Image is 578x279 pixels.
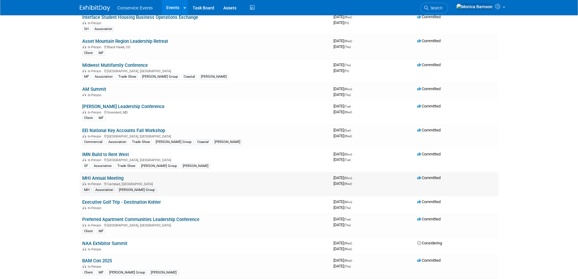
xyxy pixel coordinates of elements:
[333,247,352,251] span: [DATE]
[82,104,164,109] a: [PERSON_NAME] Leadership Conference
[195,139,211,145] div: Coastal
[352,104,353,108] span: -
[82,39,168,44] a: Asset Mountain Region Leadership Retreat
[353,175,354,180] span: -
[82,115,95,121] div: Client
[428,6,442,10] span: Search
[82,152,129,157] a: IMN Build to Rent West
[93,26,114,32] div: Association
[344,134,352,138] span: (Wed)
[82,128,165,133] a: EEI National Key Accounts Fall Workshop
[417,199,441,204] span: Committed
[333,223,351,227] span: [DATE]
[344,206,351,209] span: (Thu)
[333,175,354,180] span: [DATE]
[344,21,349,25] span: (Fri)
[117,74,138,80] div: Trade Show
[82,258,112,264] a: BAM Con 2025
[344,129,351,132] span: (Sun)
[107,270,147,275] div: [PERSON_NAME] Group
[417,87,441,91] span: Committed
[344,218,351,221] span: (Tue)
[333,157,351,162] span: [DATE]
[149,270,178,275] div: [PERSON_NAME]
[117,187,157,193] div: [PERSON_NAME] Group
[333,68,349,73] span: [DATE]
[83,182,86,185] img: In-Person Event
[82,199,161,205] a: Executive Golf Trip - Destination Kohler
[97,229,105,234] div: MF
[88,45,103,49] span: In-Person
[82,44,329,49] div: Black Hawk, CO
[344,247,352,251] span: (Wed)
[140,74,180,80] div: [PERSON_NAME] Group
[83,223,86,226] img: In-Person Event
[83,21,86,24] img: In-Person Event
[82,163,90,169] div: SF
[83,93,86,96] img: In-Person Event
[344,45,351,49] span: (Thu)
[352,217,353,221] span: -
[352,63,353,67] span: -
[88,158,103,162] span: In-Person
[420,3,448,13] a: Search
[353,241,354,245] span: -
[82,110,329,114] div: Greenbelt, MD
[88,223,103,227] span: In-Person
[333,199,354,204] span: [DATE]
[88,69,103,73] span: In-Person
[344,111,352,114] span: (Wed)
[82,157,329,162] div: [GEOGRAPHIC_DATA], [GEOGRAPHIC_DATA]
[417,241,442,245] span: Considering
[83,247,86,250] img: In-Person Event
[333,20,349,25] span: [DATE]
[333,217,353,221] span: [DATE]
[82,217,199,222] a: Preferred Apartment Communities Leadership Conference
[353,87,354,91] span: -
[116,163,137,169] div: Trade Show
[88,134,103,138] span: In-Person
[353,15,354,19] span: -
[333,152,354,156] span: [DATE]
[344,63,351,67] span: (Thu)
[333,241,354,245] span: [DATE]
[353,152,354,156] span: -
[344,158,351,162] span: (Tue)
[417,63,441,67] span: Committed
[344,223,351,227] span: (Thu)
[97,270,105,275] div: MF
[333,87,354,91] span: [DATE]
[333,128,353,132] span: [DATE]
[88,247,103,251] span: In-Person
[344,87,352,91] span: (Mon)
[82,87,106,92] a: AM Summit
[417,128,441,132] span: Committed
[82,175,123,181] a: MHI Annual Meeting
[139,163,179,169] div: [PERSON_NAME] Group
[417,175,441,180] span: Committed
[83,134,86,138] img: In-Person Event
[353,258,354,263] span: -
[352,128,353,132] span: -
[182,74,197,80] div: Coastal
[417,104,441,108] span: Committed
[344,242,352,245] span: (Wed)
[82,229,95,234] div: Client
[333,110,352,114] span: [DATE]
[456,3,493,10] img: Monica Barnson
[88,265,103,269] span: In-Person
[344,153,352,156] span: (Mon)
[154,139,193,145] div: [PERSON_NAME] Group
[106,139,128,145] div: Association
[181,163,210,169] div: [PERSON_NAME]
[83,265,86,268] img: In-Person Event
[92,163,113,169] div: Association
[82,187,91,193] div: MH
[117,5,153,10] span: Conservice Events
[82,181,329,186] div: Carlsbad, [GEOGRAPHIC_DATA]
[97,50,105,56] div: MF
[333,44,351,49] span: [DATE]
[344,182,352,185] span: (Wed)
[344,176,352,180] span: (Mon)
[199,74,228,80] div: [PERSON_NAME]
